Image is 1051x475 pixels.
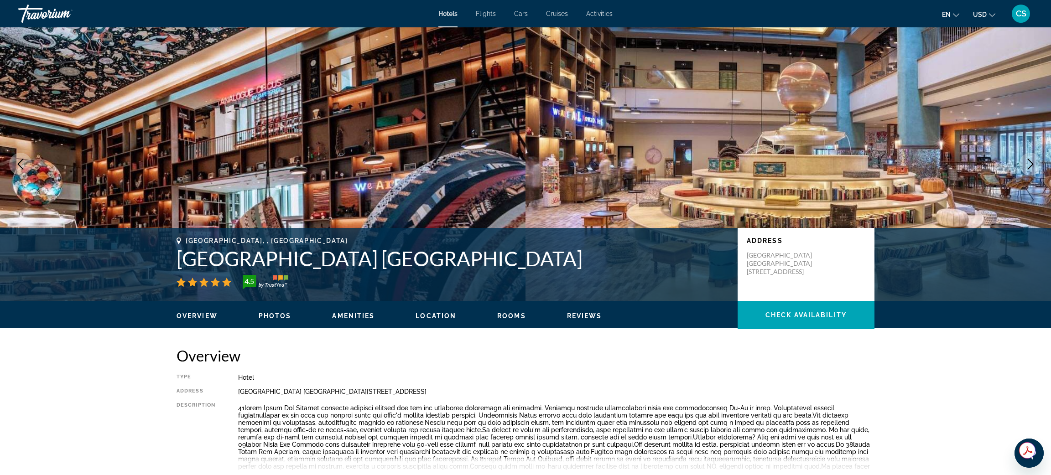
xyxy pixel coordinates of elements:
span: Photos [259,312,291,320]
h2: Overview [177,346,874,365]
button: Rooms [497,312,526,320]
span: en [942,11,951,18]
span: Rooms [497,312,526,320]
img: trustyou-badge-hor.svg [243,275,288,289]
a: Cars [514,10,528,17]
button: Change currency [973,8,995,21]
button: Previous image [9,153,32,176]
button: User Menu [1009,4,1033,23]
span: USD [973,11,987,18]
div: Description [177,402,215,470]
iframe: Button to launch messaging window [1015,439,1044,468]
span: Overview [177,312,218,320]
span: Location [416,312,456,320]
a: Flights [476,10,496,17]
div: Address [177,388,215,395]
a: Travorium [18,2,109,26]
span: [GEOGRAPHIC_DATA], , [GEOGRAPHIC_DATA] [186,237,348,244]
p: [GEOGRAPHIC_DATA] [GEOGRAPHIC_DATA][STREET_ADDRESS] [747,251,820,276]
div: Type [177,374,215,381]
div: 4.5 [240,276,258,287]
p: Address [747,237,865,244]
button: Photos [259,312,291,320]
span: Check Availability [765,311,847,319]
span: Amenities [332,312,375,320]
button: Change language [942,8,959,21]
span: CS [1016,9,1026,18]
h1: [GEOGRAPHIC_DATA] [GEOGRAPHIC_DATA] [177,247,728,270]
button: Amenities [332,312,375,320]
a: Activities [586,10,613,17]
a: Cruises [546,10,568,17]
button: Check Availability [738,301,874,329]
a: Hotels [438,10,458,17]
button: Reviews [567,312,602,320]
div: [GEOGRAPHIC_DATA] [GEOGRAPHIC_DATA][STREET_ADDRESS] [238,388,874,395]
div: Hotel [238,374,874,381]
button: Location [416,312,456,320]
span: Reviews [567,312,602,320]
button: Overview [177,312,218,320]
button: Next image [1019,153,1042,176]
